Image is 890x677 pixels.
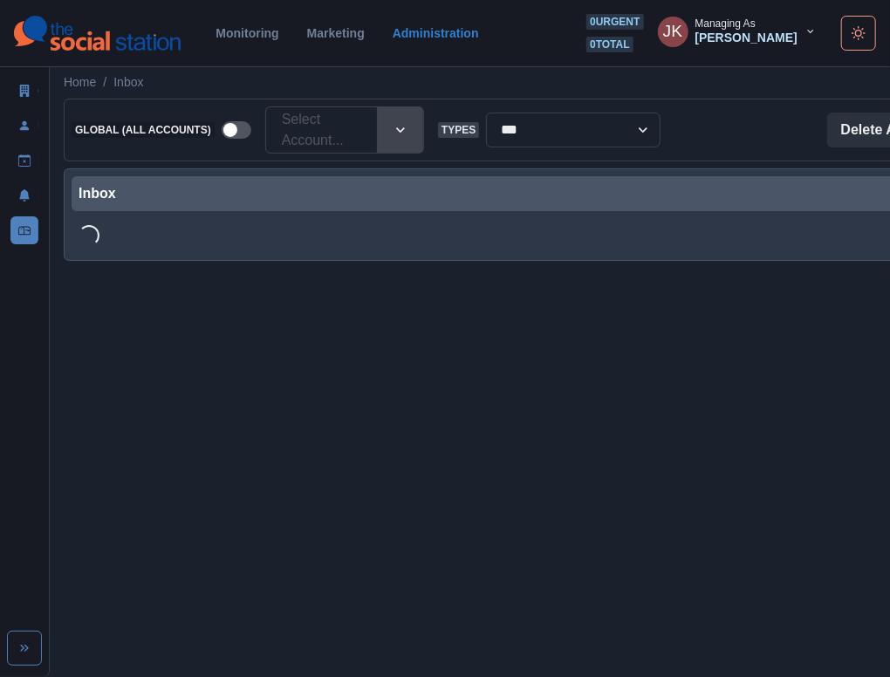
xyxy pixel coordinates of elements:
a: Home [64,73,96,92]
button: Toggle Mode [841,16,876,51]
button: Managing As[PERSON_NAME] [644,14,831,49]
nav: breadcrumb [64,73,144,92]
div: Select Account... [282,109,361,151]
a: Notifications [10,181,38,209]
a: Draft Posts [10,147,38,174]
a: Inbox [113,73,143,92]
a: Marketing [307,26,365,40]
span: 0 total [586,37,633,52]
div: Managing As [695,17,756,30]
span: Global (All Accounts) [72,122,215,138]
a: Clients [10,77,38,105]
img: logoTextSVG.62801f218bc96a9b266caa72a09eb111.svg [14,16,181,51]
a: Administration [393,26,479,40]
a: Inbox [10,216,38,244]
span: / [103,73,106,92]
button: Expand [7,631,42,666]
span: Types [438,122,479,138]
a: Monitoring [216,26,278,40]
div: Jon Kratz [663,10,682,52]
span: 0 urgent [586,14,643,30]
div: [PERSON_NAME] [695,31,798,45]
a: Users [10,112,38,140]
